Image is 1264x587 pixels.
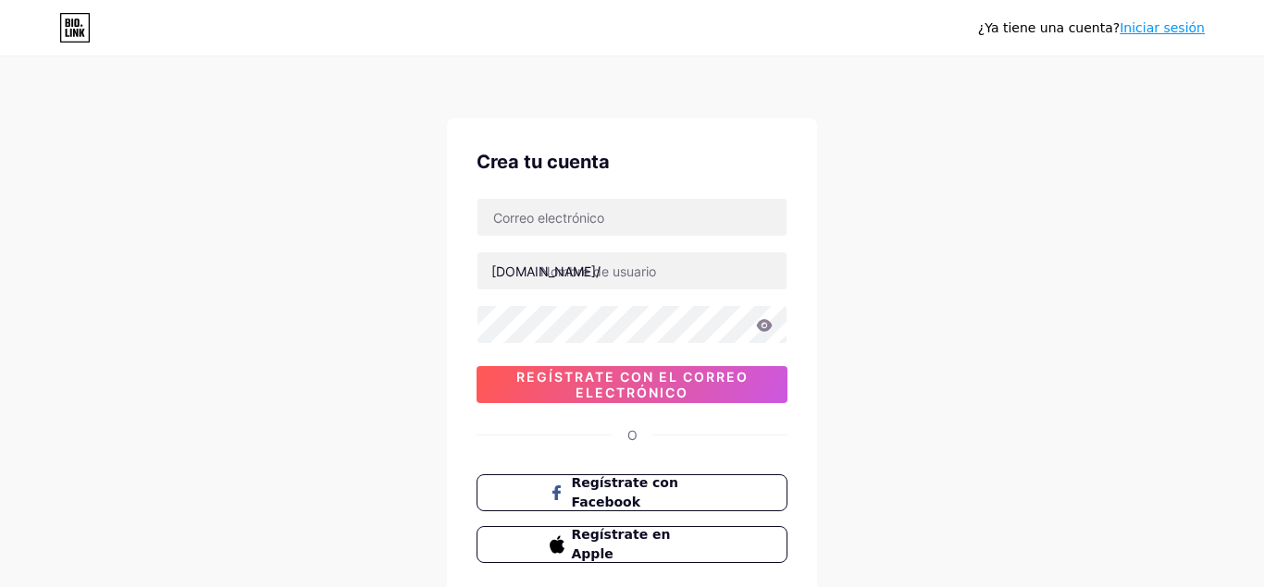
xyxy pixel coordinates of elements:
span: Regístrate en Apple [572,525,715,564]
div: [DOMAIN_NAME]/ [491,262,601,281]
div: Crea tu cuenta [477,148,787,176]
input: Nombre de usuario [477,252,787,289]
input: Correo electrónico [477,199,787,236]
button: Regístrate con Facebook [477,474,787,511]
div: ¿Ya tiene una cuenta? [978,18,1205,38]
span: Regístrate con Facebook [572,473,715,512]
span: Regístrate con el correo electrónico [477,369,787,400]
div: O [627,425,638,445]
button: Regístrate en Apple [477,526,787,563]
a: Iniciar sesión [1120,20,1205,35]
button: Regístrate con el correo electrónico [477,366,787,403]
